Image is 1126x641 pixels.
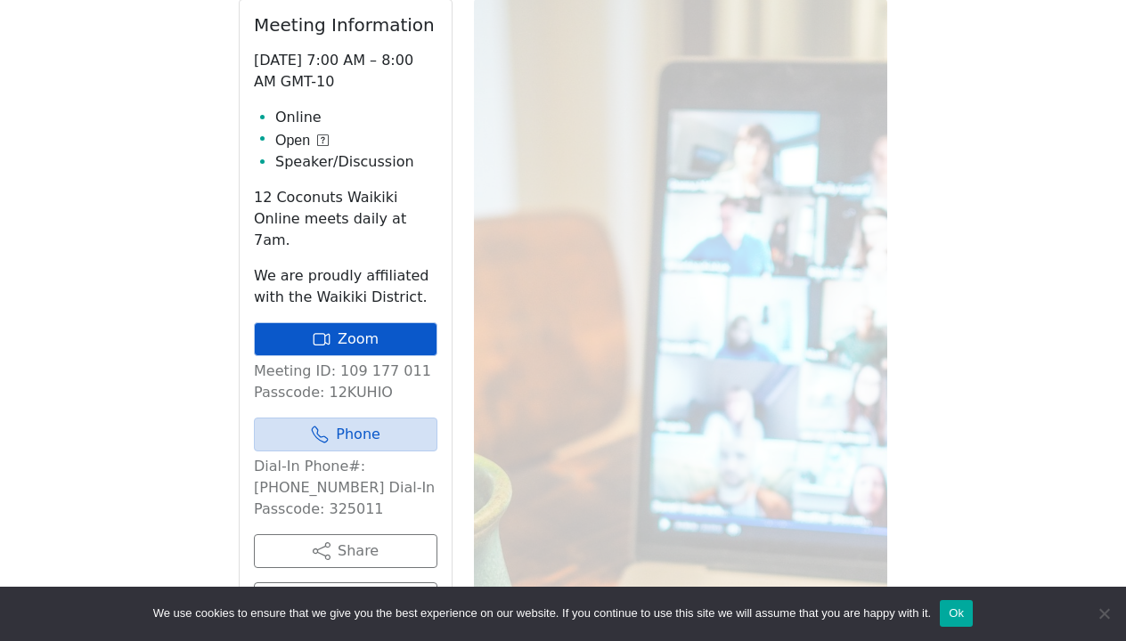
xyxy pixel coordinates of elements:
[254,265,437,308] p: We are proudly affiliated with the Waikiki District.
[275,151,437,173] li: Speaker/Discussion
[254,361,437,403] p: Meeting ID: 109 177 011 Passcode: 12KUHIO
[254,322,437,356] a: Zoom
[1095,604,1113,622] span: No
[254,14,437,36] h2: Meeting Information
[153,604,931,622] span: We use cookies to ensure that we give you the best experience on our website. If you continue to ...
[254,534,437,568] button: Share
[254,187,437,251] p: 12 Coconuts Waikiki Online meets daily at 7am.
[254,582,437,616] button: Add to Calendar
[940,600,973,627] button: Ok
[254,418,437,451] a: Phone
[275,107,437,128] li: Online
[254,456,437,520] p: Dial-In Phone#: [PHONE_NUMBER] Dial-In Passcode: 325011
[275,130,329,151] button: Open
[254,50,437,93] p: [DATE] 7:00 AM – 8:00 AM GMT-10
[275,130,310,151] span: Open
